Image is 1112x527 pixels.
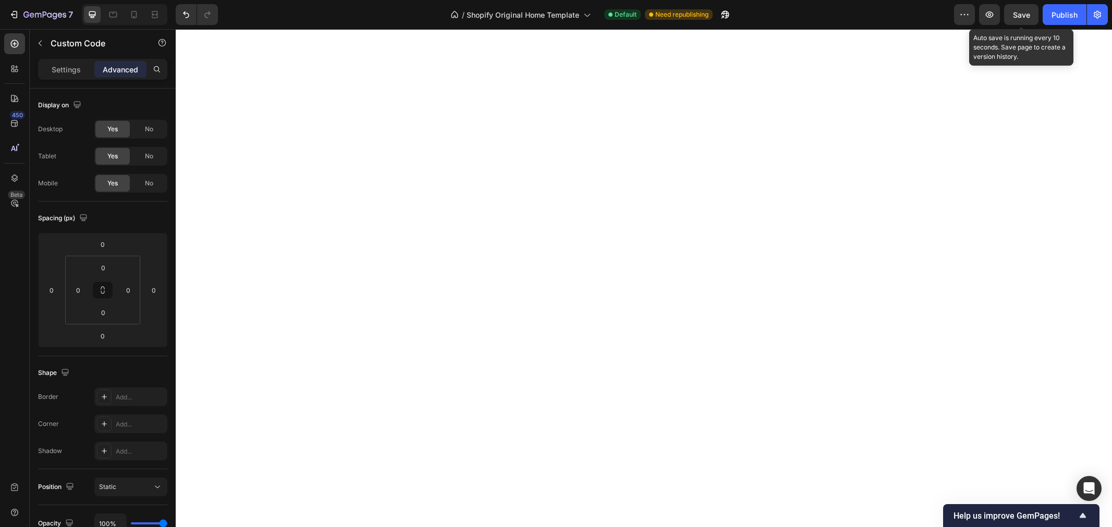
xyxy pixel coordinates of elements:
div: Undo/Redo [176,4,218,25]
span: Save [1013,10,1030,19]
span: Help us improve GemPages! [954,511,1077,521]
span: No [145,152,153,161]
input: 0 [92,236,113,252]
span: Need republishing [655,10,708,19]
button: 7 [4,4,78,25]
input: 0px [70,282,86,298]
button: Save [1004,4,1038,25]
span: Static [99,483,116,491]
iframe: Design area [176,29,1112,527]
span: No [145,124,153,134]
span: Shopify Original Home Template [467,9,579,20]
button: Static [94,478,167,496]
div: Position [38,480,76,494]
span: Yes [107,179,118,188]
div: Open Intercom Messenger [1077,476,1102,501]
div: Corner [38,419,59,429]
div: Publish [1052,9,1078,20]
p: Custom Code [51,37,139,49]
button: Show survey - Help us improve GemPages! [954,509,1089,522]
div: 450 [10,111,25,119]
input: 0 [92,328,113,344]
button: Publish [1043,4,1086,25]
div: Spacing (px) [38,211,90,225]
div: Shadow [38,446,62,456]
div: Add... [116,393,165,402]
div: Beta [8,191,25,199]
div: Display on [38,98,83,112]
input: 0px [93,305,114,320]
div: Add... [116,420,165,429]
div: Mobile [38,179,58,188]
p: Advanced [103,64,138,75]
span: No [145,179,153,188]
span: Default [615,10,637,19]
p: Settings [52,64,81,75]
div: Tablet [38,152,56,161]
div: Shape [38,366,71,380]
p: 7 [68,8,73,21]
input: 0 [146,282,162,298]
div: Add... [116,447,165,456]
span: / [462,9,465,20]
input: 0px [93,260,114,275]
div: Desktop [38,124,63,134]
input: 0 [44,282,59,298]
span: Yes [107,124,118,134]
div: Border [38,392,58,401]
input: 0px [120,282,136,298]
span: Yes [107,152,118,161]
